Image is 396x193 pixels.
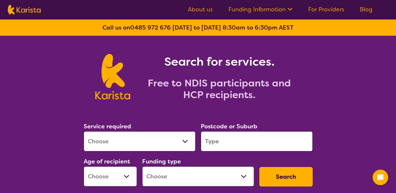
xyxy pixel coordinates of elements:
h1: Search for services. [138,54,301,70]
a: Blog [360,6,373,13]
input: Type [201,131,313,151]
label: Funding type [142,158,181,165]
img: Karista logo [95,54,130,99]
a: About us [188,6,213,13]
a: Funding Information [228,6,293,13]
img: Karista logo [8,5,41,15]
a: For Providers [308,6,344,13]
label: Service required [84,122,131,130]
h2: Free to NDIS participants and HCP recipients. [138,77,301,101]
label: Age of recipient [84,158,130,165]
b: Call us on [DATE] to [DATE] 8:30am to 6:30pm AEST [102,24,294,32]
button: Search [259,167,313,187]
a: 0485 972 676 [130,24,171,32]
label: Postcode or Suburb [201,122,257,130]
